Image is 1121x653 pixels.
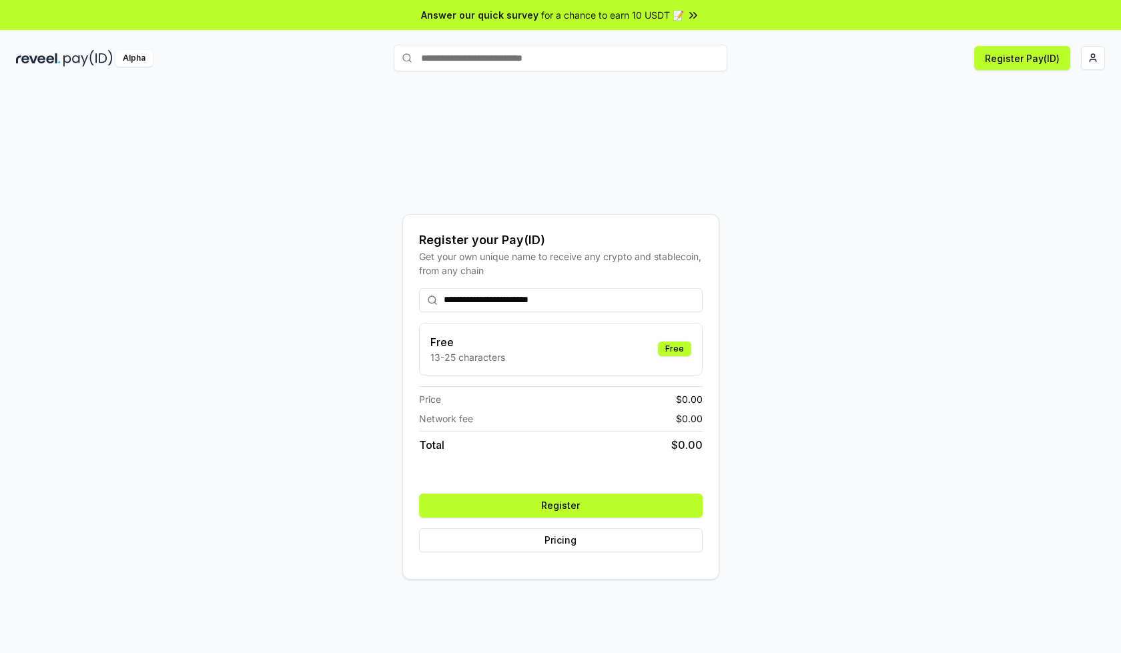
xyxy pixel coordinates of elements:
span: Total [419,437,444,453]
p: 13-25 characters [430,350,505,364]
span: for a chance to earn 10 USDT 📝 [541,8,684,22]
span: Price [419,392,441,406]
div: Alpha [115,50,153,67]
span: $ 0.00 [676,412,703,426]
span: Network fee [419,412,473,426]
button: Pricing [419,528,703,552]
div: Free [658,342,691,356]
img: reveel_dark [16,50,61,67]
button: Register Pay(ID) [974,46,1070,70]
div: Get your own unique name to receive any crypto and stablecoin, from any chain [419,249,703,277]
img: pay_id [63,50,113,67]
span: Answer our quick survey [421,8,538,22]
span: $ 0.00 [671,437,703,453]
button: Register [419,494,703,518]
h3: Free [430,334,505,350]
div: Register your Pay(ID) [419,231,703,249]
span: $ 0.00 [676,392,703,406]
